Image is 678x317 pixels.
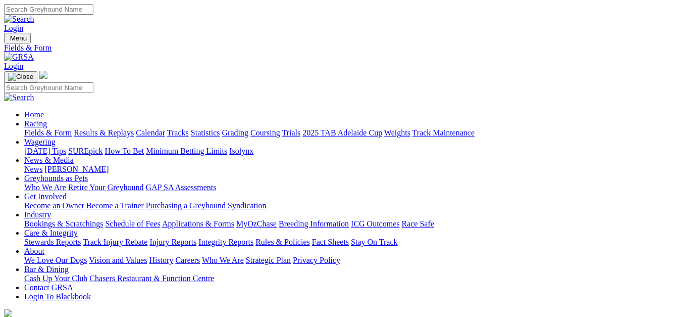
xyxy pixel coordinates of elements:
a: Home [24,110,44,119]
a: Race Safe [401,219,434,228]
a: Statistics [191,128,220,137]
a: Results & Replays [74,128,134,137]
a: Login [4,24,23,32]
a: Become an Owner [24,201,84,210]
a: Applications & Forms [162,219,234,228]
a: Grading [222,128,248,137]
a: Minimum Betting Limits [146,147,227,155]
a: ICG Outcomes [351,219,399,228]
a: History [149,256,173,264]
div: News & Media [24,165,674,174]
button: Toggle navigation [4,71,37,82]
a: GAP SA Assessments [146,183,217,192]
button: Toggle navigation [4,33,31,43]
a: Who We Are [24,183,66,192]
a: Syndication [228,201,266,210]
a: Fields & Form [4,43,674,53]
a: Careers [175,256,200,264]
a: Isolynx [229,147,253,155]
a: Vision and Values [89,256,147,264]
a: Track Maintenance [412,128,475,137]
a: Schedule of Fees [105,219,160,228]
a: Strategic Plan [246,256,291,264]
a: Privacy Policy [293,256,340,264]
a: Racing [24,119,47,128]
a: MyOzChase [236,219,277,228]
a: Purchasing a Greyhound [146,201,226,210]
div: Wagering [24,147,674,156]
img: Search [4,93,34,102]
a: 2025 TAB Adelaide Cup [302,128,382,137]
a: [PERSON_NAME] [44,165,109,173]
a: Get Involved [24,192,67,201]
div: Get Involved [24,201,674,210]
div: Industry [24,219,674,229]
a: Coursing [250,128,280,137]
a: Chasers Restaurant & Function Centre [89,274,214,283]
a: We Love Our Dogs [24,256,87,264]
a: News [24,165,42,173]
a: Become a Trainer [86,201,144,210]
img: Search [4,15,34,24]
div: Care & Integrity [24,238,674,247]
a: Bookings & Scratchings [24,219,103,228]
img: Close [8,73,33,81]
a: Calendar [136,128,165,137]
a: Cash Up Your Club [24,274,87,283]
a: About [24,247,44,255]
a: News & Media [24,156,74,164]
a: Contact GRSA [24,283,73,292]
a: [DATE] Tips [24,147,66,155]
img: GRSA [4,53,34,62]
a: Breeding Information [279,219,349,228]
a: Retire Your Greyhound [68,183,144,192]
div: Greyhounds as Pets [24,183,674,192]
a: Rules & Policies [255,238,310,246]
a: Who We Are [202,256,244,264]
div: About [24,256,674,265]
a: Track Injury Rebate [83,238,147,246]
a: Integrity Reports [198,238,253,246]
a: Injury Reports [149,238,196,246]
div: Racing [24,128,674,138]
input: Search [4,4,93,15]
a: Fact Sheets [312,238,349,246]
a: Tracks [167,128,189,137]
a: Stay On Track [351,238,397,246]
a: How To Bet [105,147,144,155]
a: Greyhounds as Pets [24,174,88,183]
a: Wagering [24,138,56,146]
a: Care & Integrity [24,229,78,237]
a: Industry [24,210,51,219]
div: Bar & Dining [24,274,674,283]
a: Weights [384,128,410,137]
a: Bar & Dining [24,265,69,274]
a: Login To Blackbook [24,292,91,301]
a: Stewards Reports [24,238,81,246]
input: Search [4,82,93,93]
a: SUREpick [68,147,102,155]
img: logo-grsa-white.png [39,71,47,79]
span: Menu [10,34,27,42]
a: Fields & Form [24,128,72,137]
a: Trials [282,128,300,137]
a: Login [4,62,23,70]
